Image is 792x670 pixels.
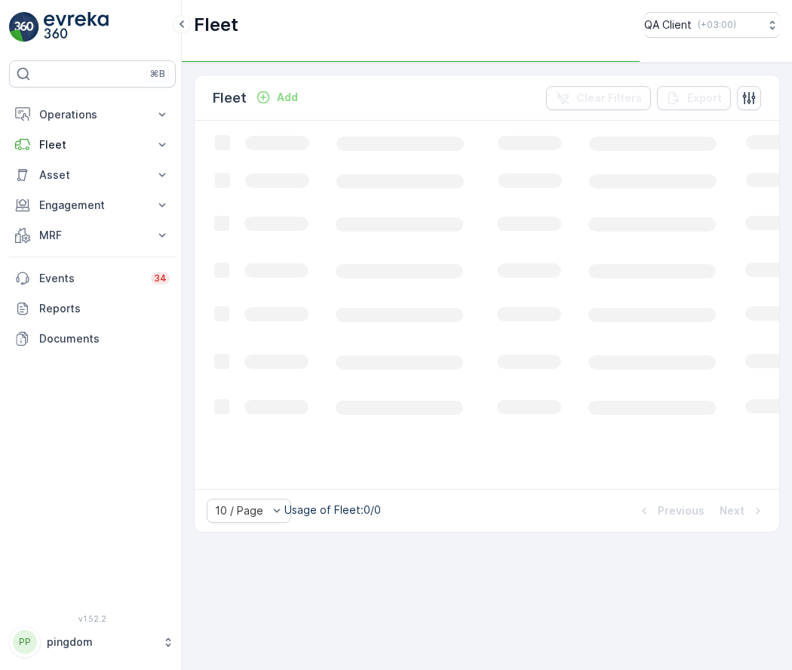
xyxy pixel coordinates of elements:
[9,160,176,190] button: Asset
[39,271,142,286] p: Events
[658,503,705,518] p: Previous
[39,167,146,183] p: Asset
[250,88,304,106] button: Add
[39,301,170,316] p: Reports
[9,324,176,354] a: Documents
[150,68,165,80] p: ⌘B
[39,331,170,346] p: Documents
[644,17,692,32] p: QA Client
[44,12,109,42] img: logo_light-DOdMpM7g.png
[39,107,146,122] p: Operations
[9,220,176,250] button: MRF
[39,198,146,213] p: Engagement
[687,91,722,106] p: Export
[194,13,238,37] p: Fleet
[698,19,736,31] p: ( +03:00 )
[9,294,176,324] a: Reports
[9,626,176,658] button: PPpingdom
[546,86,651,110] button: Clear Filters
[644,12,780,38] button: QA Client(+03:00)
[9,263,176,294] a: Events34
[635,502,706,520] button: Previous
[9,614,176,623] span: v 1.52.2
[9,12,39,42] img: logo
[9,190,176,220] button: Engagement
[9,130,176,160] button: Fleet
[154,272,167,284] p: 34
[657,86,731,110] button: Export
[213,88,247,109] p: Fleet
[576,91,642,106] p: Clear Filters
[9,100,176,130] button: Operations
[718,502,767,520] button: Next
[720,503,744,518] p: Next
[47,635,155,650] p: pingdom
[277,90,298,105] p: Add
[39,137,146,152] p: Fleet
[39,228,146,243] p: MRF
[13,630,37,654] div: PP
[284,502,381,518] p: Usage of Fleet : 0/0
